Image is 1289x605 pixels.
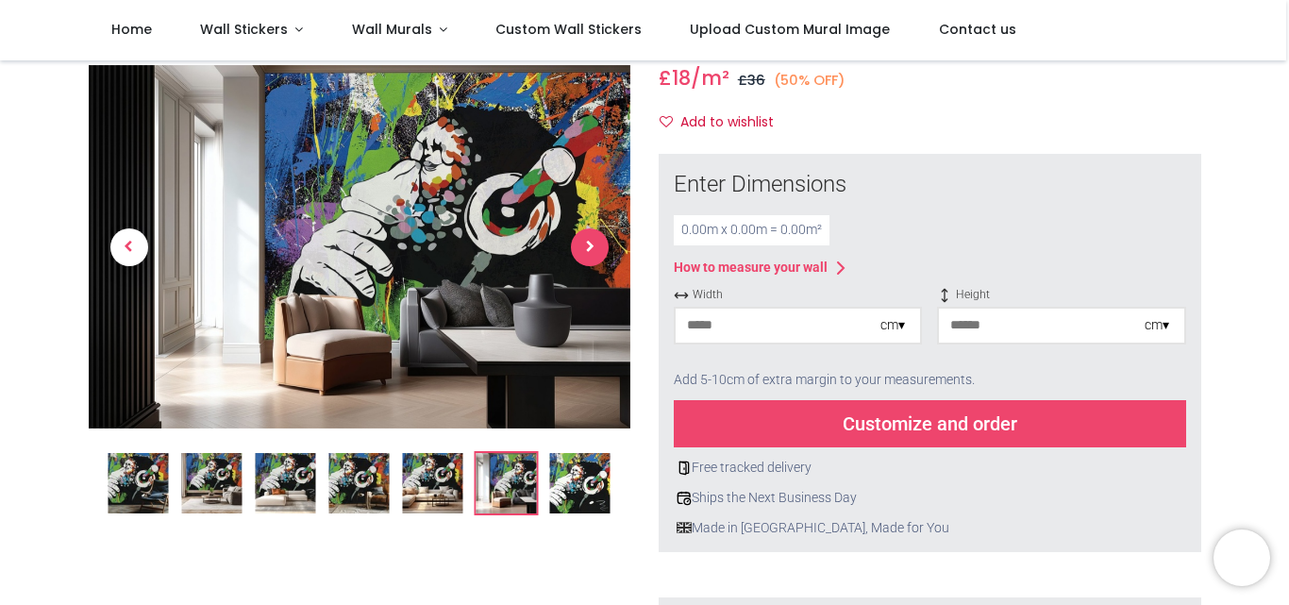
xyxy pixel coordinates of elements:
[674,259,828,277] div: How to measure your wall
[200,20,288,39] span: Wall Stickers
[691,64,729,92] span: /m²
[111,20,152,39] span: Home
[328,453,389,513] img: WS-73058-04
[108,453,168,513] img: Graffiti Thinking Monkey 1 Banksy Wall Mural Wallpaper
[659,107,790,139] button: Add to wishlistAdd to wishlist
[181,453,242,513] img: WS-73058-02
[677,520,692,535] img: uk
[660,115,673,128] i: Add to wishlist
[549,453,610,513] img: WS-73058-07
[674,519,1186,538] div: Made in [GEOGRAPHIC_DATA], Made for You
[1145,316,1169,335] div: cm ▾
[402,453,462,513] img: WS-73058-05
[937,287,1185,303] span: Height
[255,453,315,513] img: WS-73058-03
[738,71,765,90] span: £
[674,400,1186,447] div: Customize and order
[939,20,1016,39] span: Contact us
[659,64,691,92] span: £
[110,228,148,266] span: Previous
[747,71,765,90] span: 36
[674,215,829,245] div: 0.00 m x 0.00 m = 0.00 m²
[476,453,536,513] img: WS-73058-06
[674,489,1186,508] div: Ships the Next Business Day
[774,71,845,91] small: (50% OFF)
[690,20,890,39] span: Upload Custom Mural Image
[674,459,1186,478] div: Free tracked delivery
[672,64,691,92] span: 18
[674,360,1186,401] div: Add 5-10cm of extra margin to your measurements.
[674,169,1186,201] div: Enter Dimensions
[89,120,170,374] a: Previous
[89,65,631,429] img: WS-73058-06
[352,20,432,39] span: Wall Murals
[495,20,642,39] span: Custom Wall Stickers
[571,228,609,266] span: Next
[1214,529,1270,586] iframe: Brevo live chat
[674,287,922,303] span: Width
[880,316,905,335] div: cm ▾
[549,120,630,374] a: Next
